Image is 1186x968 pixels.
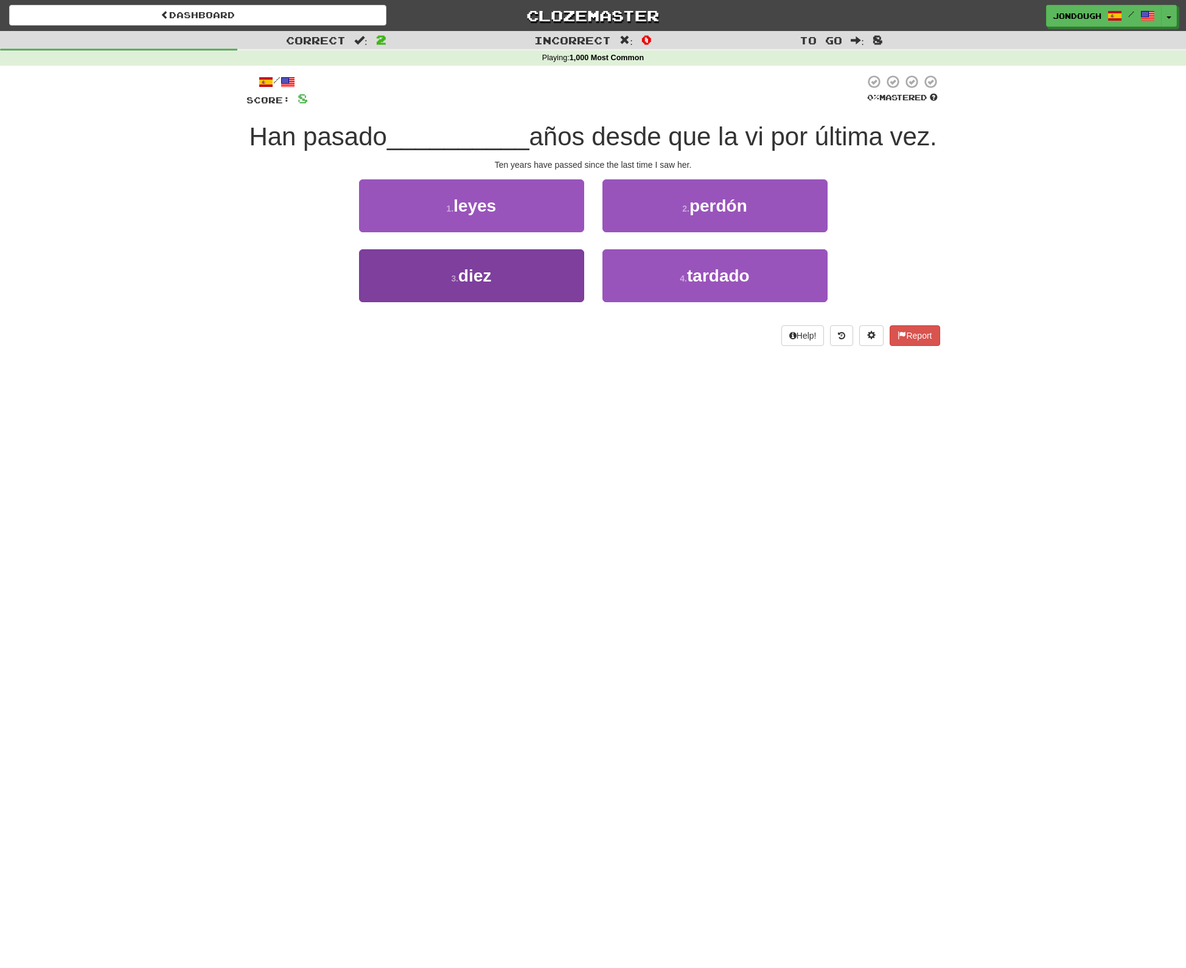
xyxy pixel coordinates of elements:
[246,95,290,105] span: Score:
[851,35,864,46] span: :
[867,92,879,102] span: 0 %
[830,325,853,346] button: Round history (alt+y)
[354,35,368,46] span: :
[619,35,633,46] span: :
[451,274,458,283] small: 3 .
[9,5,386,26] a: Dashboard
[1128,10,1134,18] span: /
[359,249,584,302] button: 3.diez
[682,204,689,213] small: 2 .
[246,159,940,171] div: Ten years have passed since the last time I saw her.
[529,122,937,151] span: años desde que la vi por última vez.
[865,92,940,103] div: Mastered
[687,266,750,285] span: tardado
[405,5,782,26] a: Clozemaster
[246,74,308,89] div: /
[249,122,387,151] span: Han pasado
[359,179,584,232] button: 1.leyes
[453,196,496,215] span: leyes
[286,34,346,46] span: Correct
[298,91,308,106] span: 8
[1053,10,1101,21] span: jonDough
[602,179,828,232] button: 2.perdón
[680,274,687,283] small: 4 .
[890,325,940,346] button: Report
[376,32,386,47] span: 2
[781,325,825,346] button: Help!
[873,32,883,47] span: 8
[387,122,529,151] span: __________
[800,34,842,46] span: To go
[458,266,491,285] span: diez
[641,32,652,47] span: 0
[534,34,611,46] span: Incorrect
[602,249,828,302] button: 4.tardado
[689,196,747,215] span: perdón
[447,204,454,213] small: 1 .
[570,54,644,62] strong: 1,000 Most Common
[1046,5,1162,27] a: jonDough /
